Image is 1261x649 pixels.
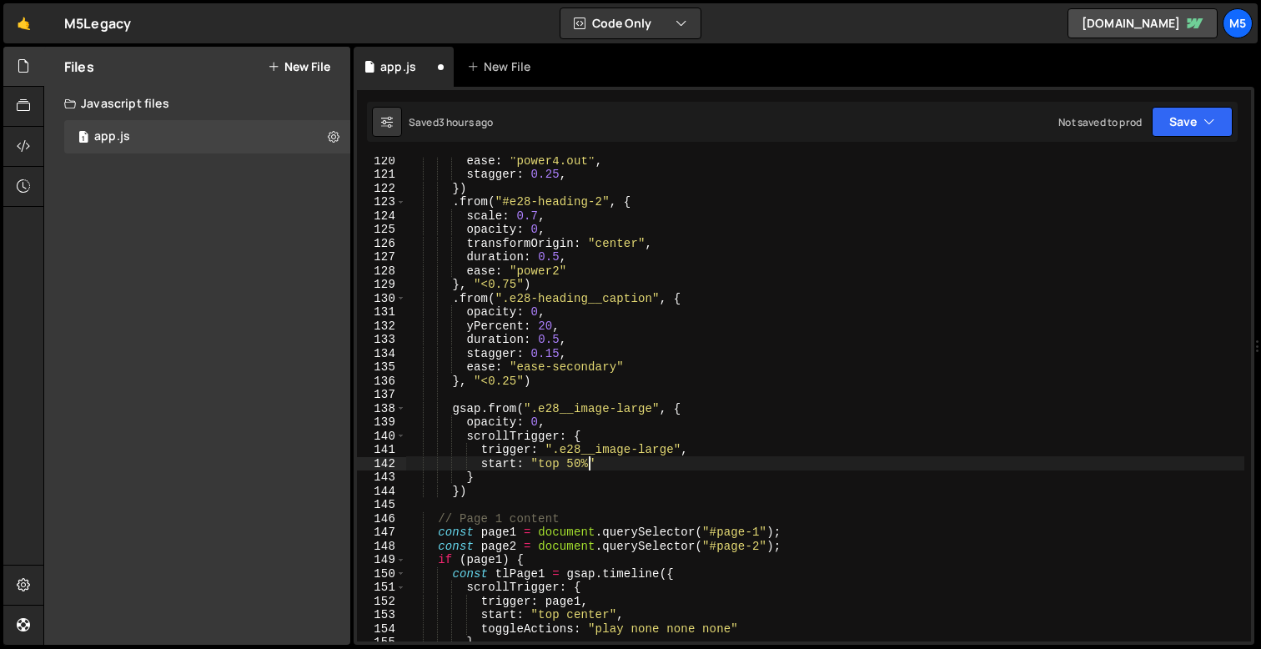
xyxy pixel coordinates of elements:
[357,430,406,444] div: 140
[357,195,406,209] div: 123
[3,3,44,43] a: 🤙
[357,223,406,237] div: 125
[1152,107,1233,137] button: Save
[357,443,406,457] div: 141
[357,278,406,292] div: 129
[1068,8,1218,38] a: [DOMAIN_NAME]
[357,526,406,540] div: 147
[357,540,406,554] div: 148
[357,237,406,251] div: 126
[357,182,406,196] div: 122
[357,319,406,334] div: 132
[560,8,701,38] button: Code Only
[357,209,406,224] div: 124
[1223,8,1253,38] a: M5
[357,360,406,375] div: 135
[64,13,131,33] div: M5Legacy
[357,292,406,306] div: 130
[64,120,350,153] div: 17055/46915.js
[467,58,537,75] div: New File
[357,347,406,361] div: 134
[357,264,406,279] div: 128
[439,115,494,129] div: 3 hours ago
[357,595,406,609] div: 152
[357,388,406,402] div: 137
[357,305,406,319] div: 131
[357,622,406,636] div: 154
[94,129,130,144] div: app.js
[357,581,406,595] div: 151
[357,498,406,512] div: 145
[357,608,406,622] div: 153
[268,60,330,73] button: New File
[357,470,406,485] div: 143
[357,333,406,347] div: 133
[357,402,406,416] div: 138
[380,58,416,75] div: app.js
[357,375,406,389] div: 136
[357,154,406,169] div: 120
[357,485,406,499] div: 144
[44,87,350,120] div: Javascript files
[357,415,406,430] div: 139
[357,567,406,581] div: 150
[357,168,406,182] div: 121
[357,457,406,471] div: 142
[64,58,94,76] h2: Files
[1058,115,1142,129] div: Not saved to prod
[357,512,406,526] div: 146
[409,115,494,129] div: Saved
[78,132,88,145] span: 1
[357,250,406,264] div: 127
[357,553,406,567] div: 149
